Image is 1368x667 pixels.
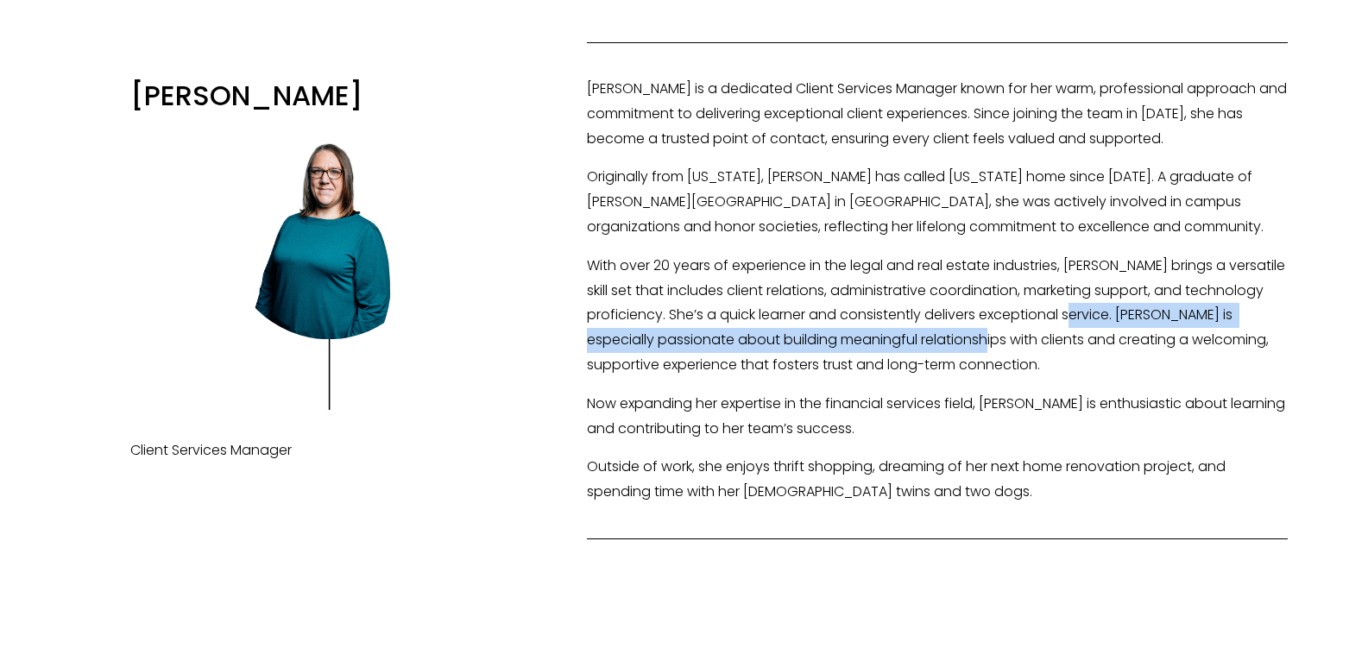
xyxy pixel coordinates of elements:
p: Outside of work, she enjoys thrift shopping, dreaming of her next home renovation project, and sp... [587,455,1288,505]
p: Now expanding her expertise in the financial services field, [PERSON_NAME] is enthusiastic about ... [587,392,1288,442]
p: [PERSON_NAME] is a dedicated Client Services Manager known for her warm, professional approach an... [587,77,1288,151]
p: Client Services Manager [130,438,526,463]
p: With over 20 years of experience in the legal and real estate industries, [PERSON_NAME] brings a ... [587,254,1288,378]
p: Originally from [US_STATE], [PERSON_NAME] has called [US_STATE] home since [DATE]. A graduate of ... [587,165,1288,239]
h3: [PERSON_NAME] [130,77,526,114]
